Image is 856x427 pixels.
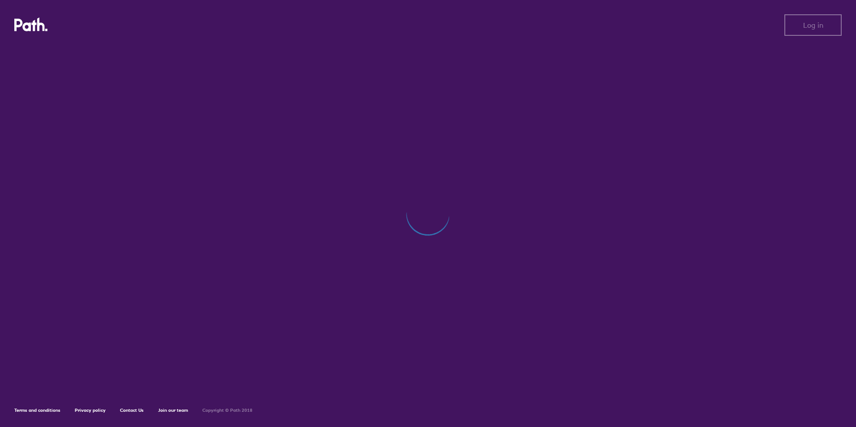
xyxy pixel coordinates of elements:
a: Privacy policy [75,407,106,413]
span: Log in [803,21,823,29]
a: Contact Us [120,407,144,413]
h6: Copyright © Path 2018 [202,408,253,413]
a: Join our team [158,407,188,413]
button: Log in [784,14,842,36]
a: Terms and conditions [14,407,60,413]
